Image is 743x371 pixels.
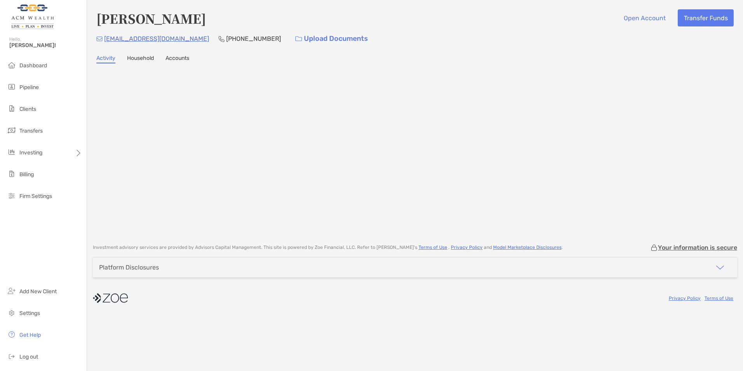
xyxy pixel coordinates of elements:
[7,330,16,339] img: get-help icon
[19,62,47,69] span: Dashboard
[19,332,41,338] span: Get Help
[19,193,52,199] span: Firm Settings
[451,245,483,250] a: Privacy Policy
[290,30,373,47] a: Upload Documents
[7,286,16,296] img: add_new_client icon
[166,55,189,63] a: Accounts
[104,34,209,44] p: [EMAIL_ADDRESS][DOMAIN_NAME]
[19,128,43,134] span: Transfers
[127,55,154,63] a: Household
[7,126,16,135] img: transfers icon
[658,244,737,251] p: Your information is secure
[7,60,16,70] img: dashboard icon
[7,191,16,200] img: firm-settings icon
[7,308,16,317] img: settings icon
[715,263,725,272] img: icon arrow
[96,55,115,63] a: Activity
[93,289,128,307] img: company logo
[7,169,16,178] img: billing icon
[218,36,225,42] img: Phone Icon
[7,147,16,157] img: investing icon
[19,171,34,178] span: Billing
[7,82,16,91] img: pipeline icon
[493,245,562,250] a: Model Marketplace Disclosures
[705,296,733,301] a: Terms of Use
[19,353,38,360] span: Log out
[96,37,103,41] img: Email Icon
[7,104,16,113] img: clients icon
[9,3,56,31] img: Zoe Logo
[93,245,563,250] p: Investment advisory services are provided by Advisors Capital Management . This site is powered b...
[19,288,57,295] span: Add New Client
[678,9,734,26] button: Transfer Funds
[7,352,16,361] img: logout icon
[9,42,82,49] span: [PERSON_NAME]!
[295,36,302,42] img: button icon
[669,296,701,301] a: Privacy Policy
[96,9,206,27] h4: [PERSON_NAME]
[226,34,281,44] p: [PHONE_NUMBER]
[99,264,159,271] div: Platform Disclosures
[19,149,42,156] span: Investing
[19,310,40,317] span: Settings
[19,84,39,91] span: Pipeline
[617,9,671,26] button: Open Account
[19,106,36,112] span: Clients
[419,245,447,250] a: Terms of Use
